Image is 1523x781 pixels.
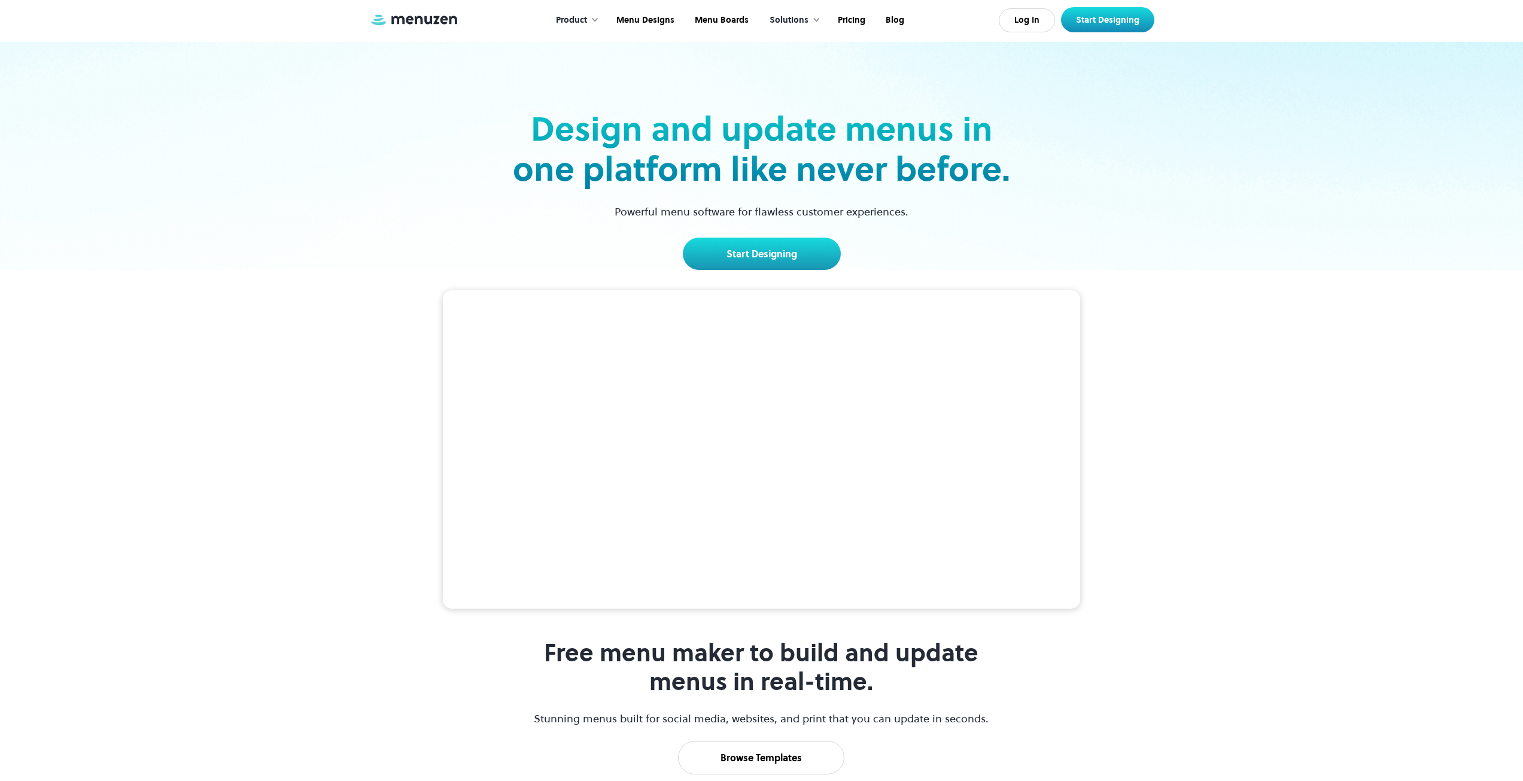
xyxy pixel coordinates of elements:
[533,639,990,696] h1: Free menu maker to build and update menus in real-time.
[770,14,808,27] div: Solutions
[509,109,1014,189] h2: Design and update menus in one platform like never before.
[826,2,874,39] a: Pricing
[683,238,841,270] a: Start Designing
[999,8,1055,32] a: Log In
[1061,7,1154,32] a: Start Designing
[556,14,587,27] div: Product
[600,203,923,220] p: Powerful menu software for flawless customer experiences.
[605,2,683,39] a: Menu Designs
[678,741,844,774] a: Browse Templates
[544,2,605,39] div: Product
[758,2,826,39] div: Solutions
[874,2,913,39] a: Blog
[683,2,758,39] a: Menu Boards
[533,710,990,727] p: Stunning menus built for social media, websites, and print that you can update in seconds.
